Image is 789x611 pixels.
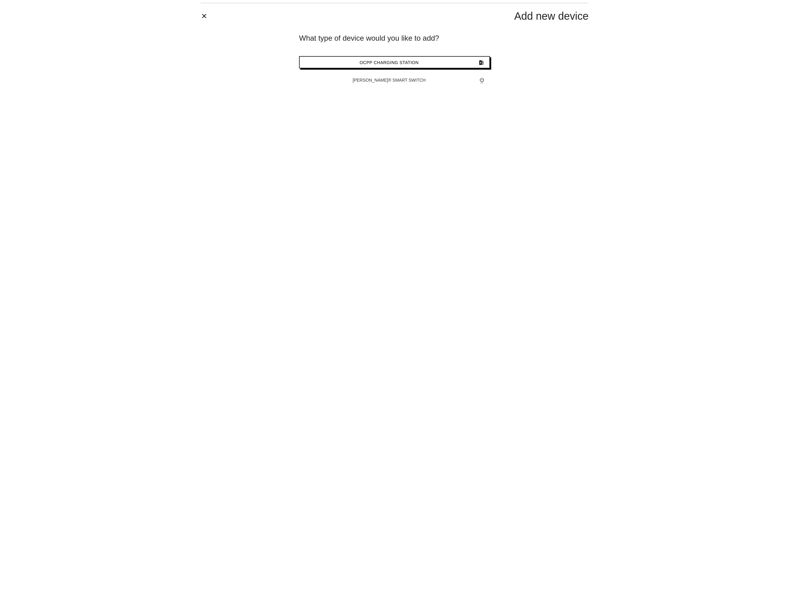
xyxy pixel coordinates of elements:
[200,12,208,20] i: close
[299,56,490,68] button: OCPP Charging Stationev_station
[299,33,490,44] div: What type of device would you like to add?
[479,75,485,86] i: settings_power
[478,57,484,68] i: ev_station
[353,78,426,83] span: [PERSON_NAME]® Smart Switch
[514,10,589,22] span: Add new device
[360,60,419,65] span: OCPP Charging Station
[299,75,490,86] button: [PERSON_NAME]® Smart Switchsettings_power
